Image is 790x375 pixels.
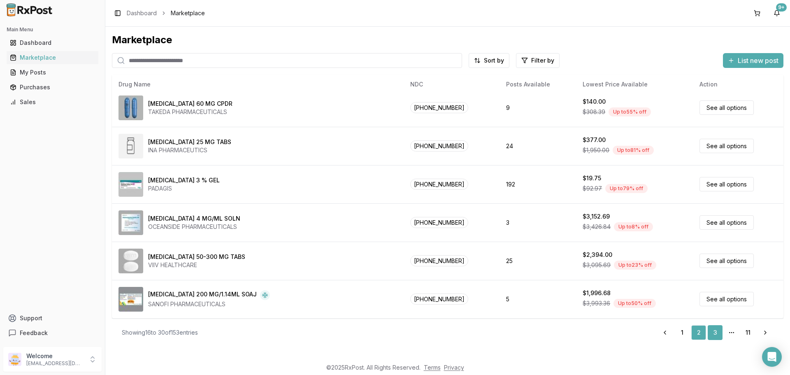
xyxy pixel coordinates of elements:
th: Posts Available [500,75,576,94]
div: Up to 55 % off [609,107,651,116]
div: INA PHARMACEUTICS [148,146,231,154]
td: 192 [500,165,576,203]
a: Dashboard [7,35,98,50]
img: Diclofenac Sodium 3 % GEL [118,172,143,197]
a: Go to previous page [657,325,673,340]
button: My Posts [3,66,102,79]
div: Marketplace [10,54,95,62]
nav: pagination [657,325,774,340]
span: Filter by [531,56,554,65]
div: [MEDICAL_DATA] 50-300 MG TABS [148,253,245,261]
button: Feedback [3,326,102,340]
a: 2 [691,325,706,340]
div: $3,152.69 [583,212,610,221]
a: List new post [723,57,783,65]
button: Marketplace [3,51,102,64]
a: See all options [699,254,754,268]
nav: breadcrumb [127,9,205,17]
a: 3 [708,325,723,340]
button: Sort by [469,53,509,68]
span: [PHONE_NUMBER] [410,255,468,266]
span: $92.97 [583,184,602,193]
div: $1,996.68 [583,289,611,297]
img: User avatar [8,353,21,366]
button: Sales [3,95,102,109]
a: Go to next page [757,325,774,340]
div: Sales [10,98,95,106]
a: Purchases [7,80,98,95]
span: $3,095.69 [583,261,611,269]
div: Up to 79 % off [605,184,648,193]
button: List new post [723,53,783,68]
div: Up to 23 % off [614,261,656,270]
div: VIIV HEALTHCARE [148,261,245,269]
span: [PHONE_NUMBER] [410,217,468,228]
button: Purchases [3,81,102,94]
a: See all options [699,100,754,115]
span: $3,993.36 [583,299,610,307]
a: See all options [699,139,754,153]
a: Marketplace [7,50,98,65]
div: [MEDICAL_DATA] 25 MG TABS [148,138,231,146]
p: Welcome [26,352,84,360]
div: [MEDICAL_DATA] 60 MG CPDR [148,100,232,108]
div: [MEDICAL_DATA] 4 MG/ML SOLN [148,214,240,223]
div: [MEDICAL_DATA] 200 MG/1.14ML SOAJ [148,290,257,300]
div: $19.75 [583,174,601,182]
div: 9+ [776,3,787,12]
th: Action [693,75,783,94]
a: See all options [699,215,754,230]
img: RxPost Logo [3,3,56,16]
button: Dashboard [3,36,102,49]
img: Dupixent 200 MG/1.14ML SOAJ [118,287,143,312]
td: 3 [500,203,576,242]
span: [PHONE_NUMBER] [410,179,468,190]
a: Sales [7,95,98,109]
th: Drug Name [112,75,404,94]
th: Lowest Price Available [576,75,692,94]
div: $2,394.00 [583,251,612,259]
span: Sort by [484,56,504,65]
a: 1 [675,325,690,340]
div: Up to 8 % off [614,222,653,231]
img: Dexilant 60 MG CPDR [118,95,143,120]
div: PADAGIS [148,184,220,193]
div: $140.00 [583,98,606,106]
span: [PHONE_NUMBER] [410,293,468,305]
span: [PHONE_NUMBER] [410,140,468,151]
span: List new post [738,56,778,65]
div: My Posts [10,68,95,77]
td: 25 [500,242,576,280]
div: SANOFI PHARMACEUTICALS [148,300,270,308]
span: Marketplace [171,9,205,17]
a: 11 [741,325,755,340]
img: Dihydroergotamine Mesylate 4 MG/ML SOLN [118,210,143,235]
a: Terms [424,364,441,371]
div: Up to 81 % off [613,146,654,155]
h2: Main Menu [7,26,98,33]
button: 9+ [770,7,783,20]
td: 24 [500,127,576,165]
div: TAKEDA PHARMACEUTICALS [148,108,232,116]
th: NDC [404,75,499,94]
div: Showing 16 to 30 of 153 entries [122,328,198,337]
div: Marketplace [112,33,783,47]
button: Support [3,311,102,326]
a: My Posts [7,65,98,80]
span: Feedback [20,329,48,337]
div: Up to 50 % off [613,299,656,308]
div: $377.00 [583,136,606,144]
a: Privacy [444,364,464,371]
div: Open Intercom Messenger [762,347,782,367]
img: Dovato 50-300 MG TABS [118,249,143,273]
a: Dashboard [127,9,157,17]
a: See all options [699,177,754,191]
span: $3,426.84 [583,223,611,231]
td: 9 [500,89,576,127]
img: Diclofenac Potassium 25 MG TABS [118,134,143,158]
p: [EMAIL_ADDRESS][DOMAIN_NAME] [26,360,84,367]
div: Purchases [10,83,95,91]
div: [MEDICAL_DATA] 3 % GEL [148,176,220,184]
div: OCEANSIDE PHARMACEUTICALS [148,223,240,231]
div: Dashboard [10,39,95,47]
